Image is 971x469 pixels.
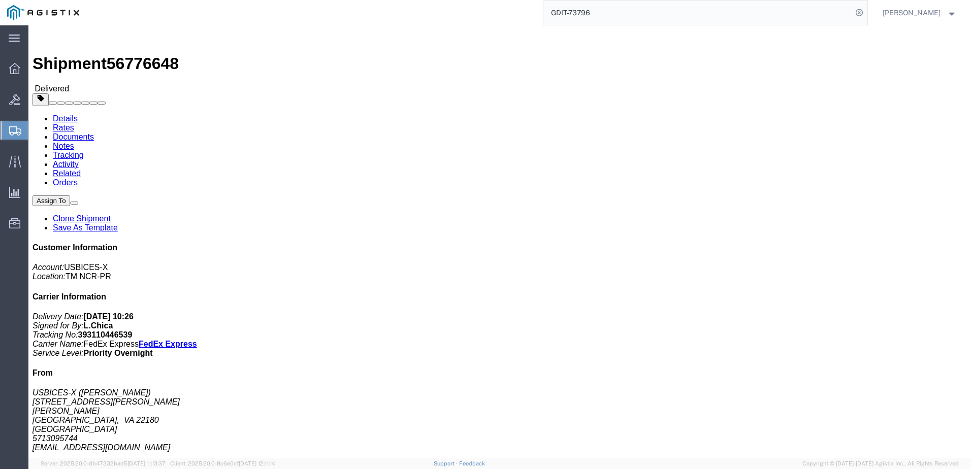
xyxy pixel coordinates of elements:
iframe: FS Legacy Container [28,25,971,458]
input: Search for shipment number, reference number [543,1,852,25]
span: Server: 2025.20.0-db47332bad5 [41,460,166,466]
img: logo [7,5,79,20]
span: [DATE] 12:11:14 [239,460,275,466]
span: Copyright © [DATE]-[DATE] Agistix Inc., All Rights Reserved [802,459,959,468]
span: [DATE] 11:13:37 [127,460,166,466]
a: Feedback [459,460,485,466]
button: [PERSON_NAME] [882,7,957,19]
span: Dylan Jewell [883,7,941,18]
a: Support [434,460,459,466]
span: Client: 2025.20.0-8c6e0cf [170,460,275,466]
